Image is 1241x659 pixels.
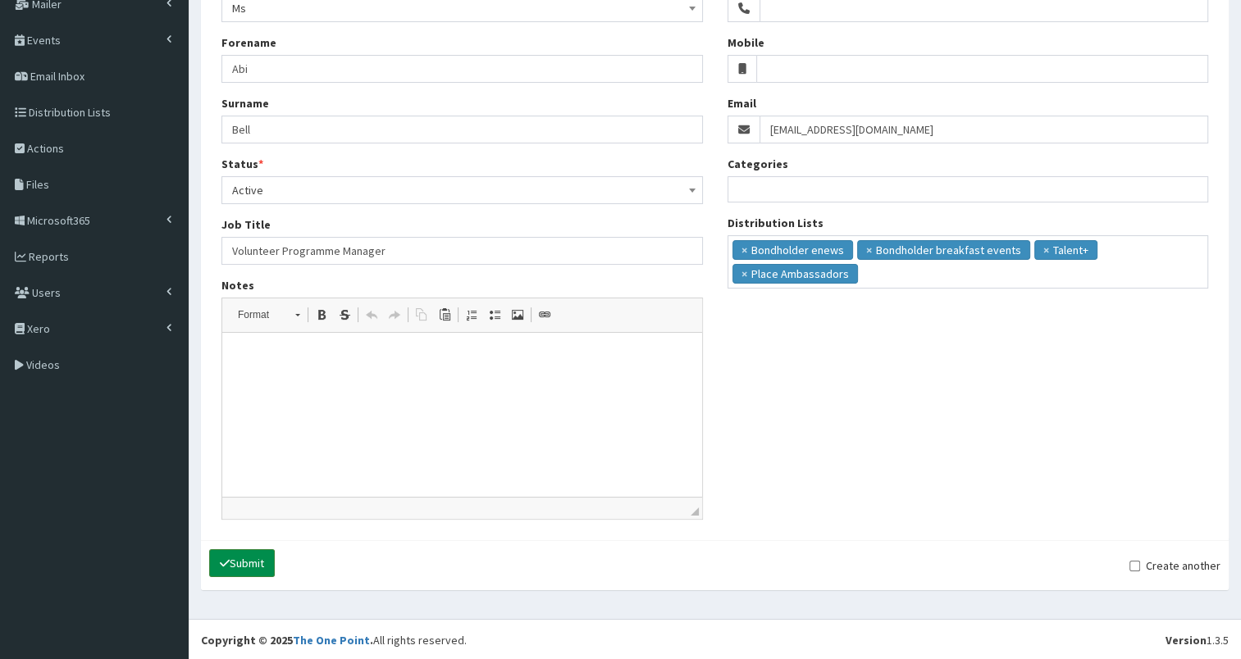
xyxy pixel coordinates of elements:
label: Create another [1129,557,1220,574]
span: × [741,266,747,282]
label: Notes [221,277,254,293]
label: Email [728,95,756,111]
span: Events [27,33,61,48]
a: Undo (Ctrl+Z) [360,304,383,325]
label: Mobile [728,34,764,51]
a: Bold (Ctrl+B) [310,304,333,325]
span: Distribution Lists [29,105,111,120]
span: Reports [29,249,69,264]
li: Bondholder breakfast events [857,240,1030,260]
a: Image [506,304,529,325]
input: Create another [1129,561,1140,571]
a: The One Point [293,633,370,648]
b: Version [1166,633,1207,648]
span: Videos [26,357,60,372]
a: Link (Ctrl+L) [533,304,556,325]
a: Redo (Ctrl+Y) [383,304,406,325]
a: Insert/Remove Bulleted List [483,304,506,325]
a: Strike Through [333,304,356,325]
label: Forename [221,34,276,51]
span: Email Inbox [30,69,84,84]
a: Copy (Ctrl+C) [410,304,433,325]
label: Distribution Lists [728,215,824,231]
li: Talent+ [1034,240,1097,260]
a: Paste (Ctrl+V) [433,304,456,325]
span: Active [232,179,692,202]
a: Format [229,303,308,326]
span: Active [221,176,703,204]
li: Bondholder enews [732,240,853,260]
li: Place Ambassadors [732,264,858,284]
iframe: Rich Text Editor, notes [222,333,702,497]
label: Surname [221,95,269,111]
strong: Copyright © 2025 . [201,633,373,648]
span: × [1043,242,1049,258]
span: Actions [27,141,64,156]
span: Microsoft365 [27,213,90,228]
label: Job Title [221,216,271,233]
span: × [741,242,747,258]
span: Files [26,177,49,192]
a: Insert/Remove Numbered List [460,304,483,325]
span: × [866,242,872,258]
label: Categories [728,156,788,172]
span: Users [32,285,61,300]
button: Submit [209,549,275,577]
span: Drag to resize [691,507,699,516]
span: Xero [27,321,50,336]
div: 1.3.5 [1166,632,1229,648]
span: Format [230,304,287,325]
label: Status [221,156,263,172]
